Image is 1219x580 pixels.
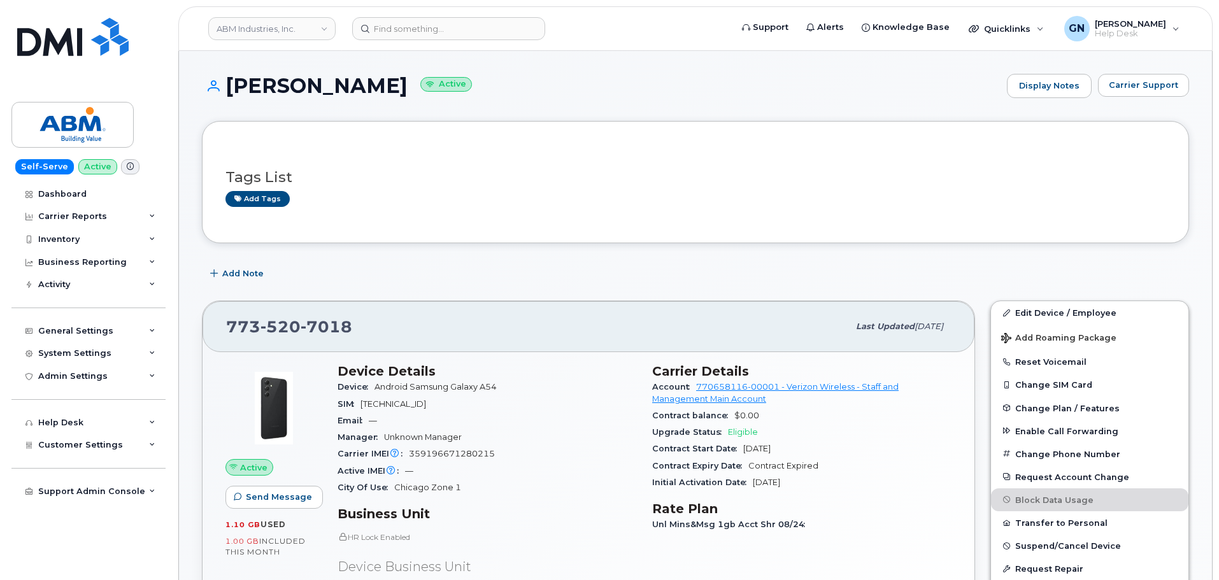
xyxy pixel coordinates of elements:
[338,483,394,492] span: City Of Use
[1109,79,1178,91] span: Carrier Support
[409,449,495,458] span: 359196671280215
[301,317,352,336] span: 7018
[225,486,323,509] button: Send Message
[338,449,409,458] span: Carrier IMEI
[226,317,352,336] span: 773
[202,262,274,285] button: Add Note
[246,491,312,503] span: Send Message
[338,506,637,521] h3: Business Unit
[1098,74,1189,97] button: Carrier Support
[338,432,384,442] span: Manager
[1015,426,1118,435] span: Enable Call Forwarding
[728,427,758,437] span: Eligible
[652,411,734,420] span: Contract balance
[260,520,286,529] span: used
[338,416,369,425] span: Email
[652,382,899,403] a: 770658116-00001 - Verizon Wireless - Staff and Management Main Account
[202,74,1001,97] h1: [PERSON_NAME]
[991,488,1188,511] button: Block Data Usage
[652,477,753,487] span: Initial Activation Date
[743,444,771,453] span: [DATE]
[991,511,1188,534] button: Transfer to Personal
[240,462,267,474] span: Active
[374,382,497,392] span: Android Samsung Galaxy A54
[338,364,637,379] h3: Device Details
[991,534,1188,557] button: Suspend/Cancel Device
[652,427,728,437] span: Upgrade Status
[1007,74,1092,98] a: Display Notes
[405,466,413,476] span: —
[338,532,637,542] p: HR Lock Enabled
[991,397,1188,420] button: Change Plan / Features
[1001,333,1116,345] span: Add Roaming Package
[338,558,637,576] p: Device Business Unit
[915,322,943,331] span: [DATE]
[338,399,360,409] span: SIM
[225,169,1166,185] h3: Tags List
[225,520,260,529] span: 1.10 GB
[991,442,1188,465] button: Change Phone Number
[652,520,811,529] span: Unl Mins&Msg 1gb Acct Shr 08/24
[1015,403,1120,413] span: Change Plan / Features
[753,477,780,487] span: [DATE]
[222,267,264,279] span: Add Note
[991,301,1188,324] a: Edit Device / Employee
[652,461,748,470] span: Contract Expiry Date
[338,466,405,476] span: Active IMEI
[991,350,1188,373] button: Reset Voicemail
[225,537,259,546] span: 1.00 GB
[360,399,426,409] span: [TECHNICAL_ID]
[748,461,818,470] span: Contract Expired
[734,411,759,420] span: $0.00
[225,191,290,207] a: Add tags
[991,420,1188,442] button: Enable Call Forwarding
[652,444,743,453] span: Contract Start Date
[225,536,306,557] span: included this month
[338,382,374,392] span: Device
[652,364,952,379] h3: Carrier Details
[260,317,301,336] span: 520
[856,322,915,331] span: Last updated
[394,483,461,492] span: Chicago Zone 1
[1015,541,1121,551] span: Suspend/Cancel Device
[991,557,1188,580] button: Request Repair
[652,501,952,516] h3: Rate Plan
[991,324,1188,350] button: Add Roaming Package
[384,432,462,442] span: Unknown Manager
[652,382,696,392] span: Account
[236,370,312,446] img: image20231002-3703462-17nx3v8.jpeg
[991,465,1188,488] button: Request Account Change
[369,416,377,425] span: —
[991,373,1188,396] button: Change SIM Card
[420,77,472,92] small: Active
